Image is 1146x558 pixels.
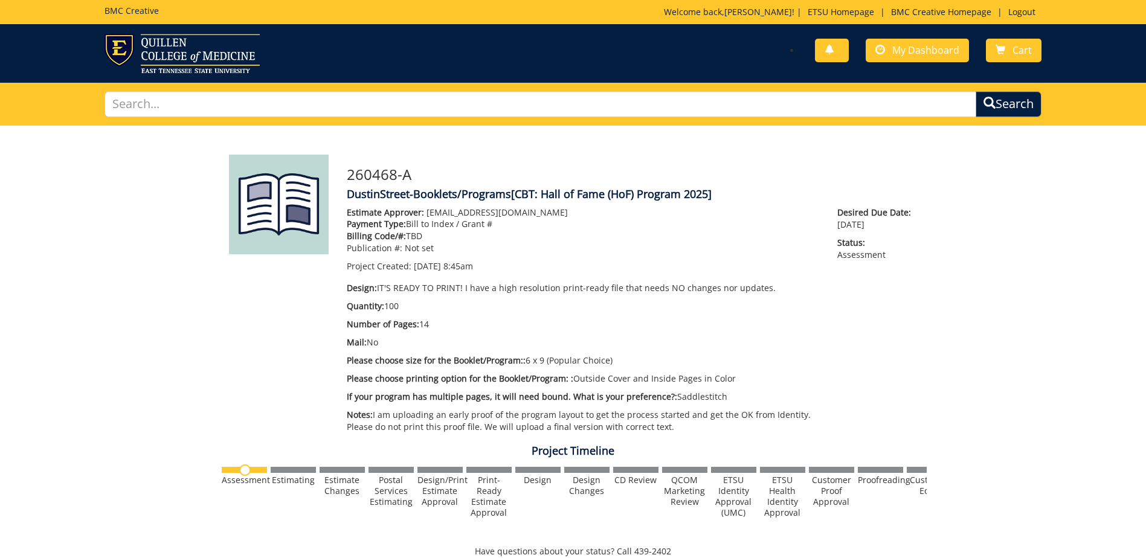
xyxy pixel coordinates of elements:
[105,34,260,73] img: ETSU logo
[347,242,402,254] span: Publication #:
[220,445,927,457] h4: Project Timeline
[347,318,419,330] span: Number of Pages:
[837,237,917,261] p: Assessment
[347,260,411,272] span: Project Created:
[320,475,365,496] div: Estimate Changes
[711,475,756,518] div: ETSU Identity Approval (UMC)
[347,373,573,384] span: Please choose printing option for the Booklet/Program: :
[105,6,159,15] h5: BMC Creative
[347,282,377,293] span: Design:
[271,475,316,486] div: Estimating
[347,188,918,200] h4: DustinStreet-Booklets/Programs
[347,336,820,348] p: No
[347,300,384,312] span: Quantity:
[664,6,1041,18] p: Welcome back, ! | | |
[613,475,658,486] div: CD Review
[347,336,367,348] span: Mail:
[347,300,820,312] p: 100
[347,409,820,433] p: I am uploading an early proof of the program layout to get the process started and get the OK fro...
[229,155,329,254] img: Product featured image
[347,230,406,242] span: Billing Code/#:
[564,475,610,496] div: Design Changes
[837,237,917,249] span: Status:
[866,39,969,62] a: My Dashboard
[986,39,1041,62] a: Cart
[222,475,267,486] div: Assessment
[347,409,373,420] span: Notes:
[220,545,927,557] p: Have questions about your status? Call 439-2402
[809,475,854,507] div: Customer Proof Approval
[347,391,677,402] span: If your program has multiple pages, it will need bound. What is your preference?:
[1012,43,1032,57] span: Cart
[511,187,712,201] span: [CBT: Hall of Fame (HoF) Program 2025]
[239,464,251,476] img: no
[347,218,406,229] span: Payment Type:
[347,354,526,366] span: Please choose size for the Booklet/Program::
[885,6,997,18] a: BMC Creative Homepage
[837,207,917,219] span: Desired Due Date:
[515,475,561,486] div: Design
[347,167,918,182] h3: 260468-A
[347,354,820,367] p: 6 x 9 (Popular Choice)
[466,475,512,518] div: Print-Ready Estimate Approval
[347,318,820,330] p: 14
[802,6,880,18] a: ETSU Homepage
[837,207,917,231] p: [DATE]
[760,475,805,518] div: ETSU Health Identity Approval
[369,475,414,507] div: Postal Services Estimating
[858,475,903,486] div: Proofreading
[892,43,959,57] span: My Dashboard
[976,91,1041,117] button: Search
[347,218,820,230] p: Bill to Index / Grant #
[347,282,820,294] p: IT'S READY TO PRINT! I have a high resolution print-ready file that needs NO changes nor updates.
[105,91,976,117] input: Search...
[417,475,463,507] div: Design/Print Estimate Approval
[724,6,792,18] a: [PERSON_NAME]
[347,391,820,403] p: Saddlestitch
[347,207,424,218] span: Estimate Approver:
[347,207,820,219] p: [EMAIL_ADDRESS][DOMAIN_NAME]
[414,260,473,272] span: [DATE] 8:45am
[907,475,952,496] div: Customer Edits
[347,373,820,385] p: Outside Cover and Inside Pages in Color
[662,475,707,507] div: QCOM Marketing Review
[347,230,820,242] p: TBD
[1002,6,1041,18] a: Logout
[405,242,434,254] span: Not set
